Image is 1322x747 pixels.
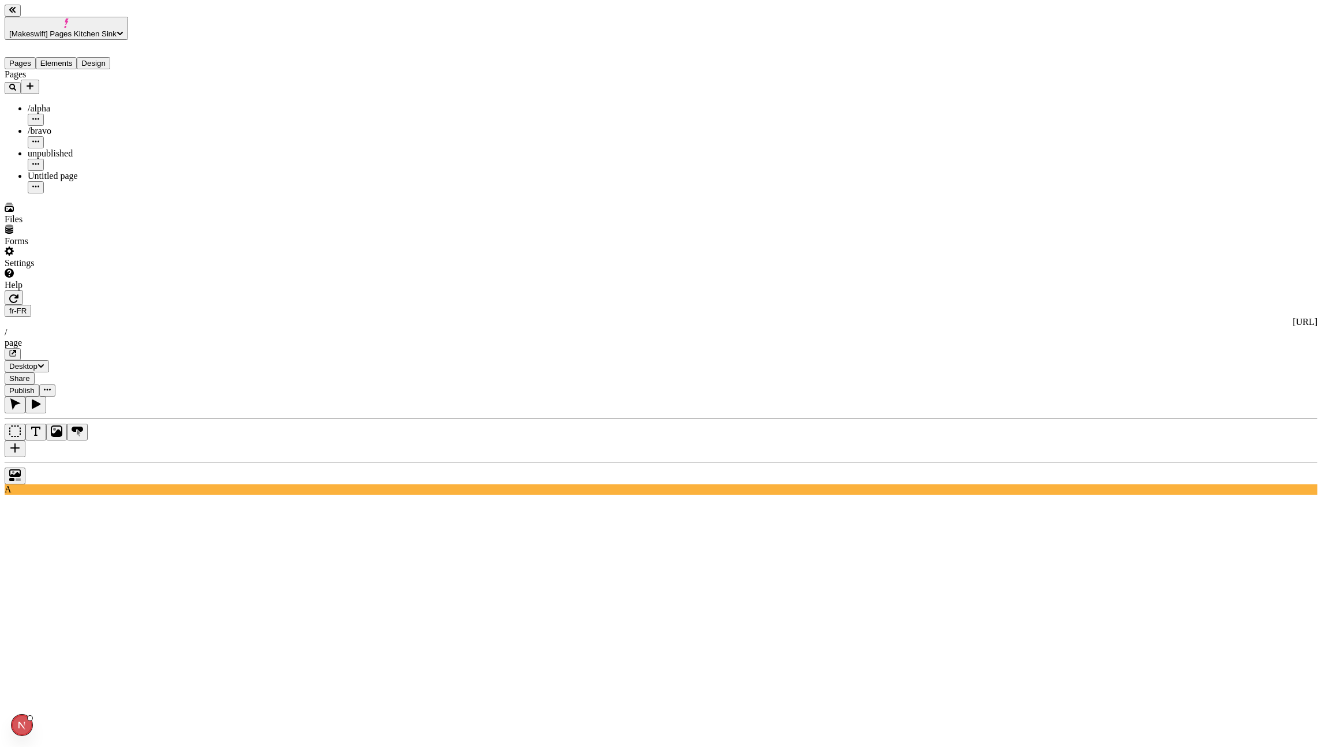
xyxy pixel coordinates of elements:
button: Button [67,424,88,440]
div: [URL] [5,317,1317,327]
button: Box [5,424,25,440]
button: Elements [36,57,77,69]
button: Pages [5,57,36,69]
div: / [5,327,1317,338]
span: Desktop [9,362,38,371]
button: Publish [5,384,39,397]
div: A [5,484,1317,495]
div: Untitled page [28,171,143,181]
div: Forms [5,236,143,246]
button: [Makeswift] Pages Kitchen Sink [5,17,128,40]
button: Add new [21,80,39,94]
span: Publish [9,386,35,395]
span: Share [9,374,30,383]
div: Help [5,280,143,290]
div: /bravo [28,126,143,136]
button: Desktop [5,360,49,372]
button: Image [46,424,67,440]
button: Share [5,372,35,384]
div: Settings [5,258,143,268]
span: [Makeswift] Pages Kitchen Sink [9,29,117,38]
button: Text [25,424,46,440]
button: Design [77,57,110,69]
span: fr-FR [9,307,27,315]
div: Pages [5,69,143,80]
div: Files [5,214,143,225]
div: unpublished [28,148,143,159]
div: /alpha [28,103,143,114]
button: Open locale picker [5,305,31,317]
div: page [5,338,1317,348]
